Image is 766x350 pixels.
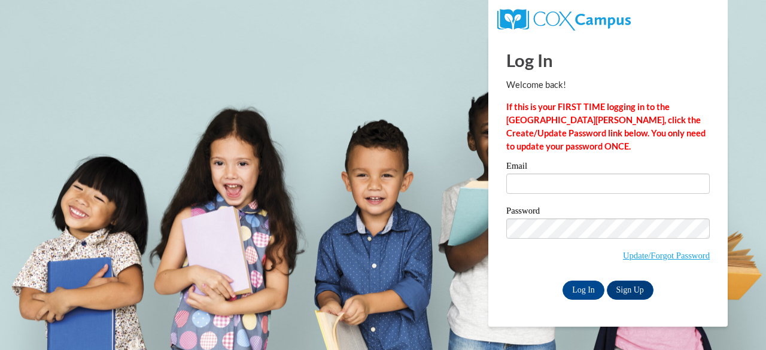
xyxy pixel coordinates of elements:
[506,78,710,92] p: Welcome back!
[607,281,653,300] a: Sign Up
[506,162,710,174] label: Email
[623,251,710,260] a: Update/Forgot Password
[506,48,710,72] h1: Log In
[506,102,706,151] strong: If this is your FIRST TIME logging in to the [GEOGRAPHIC_DATA][PERSON_NAME], click the Create/Upd...
[497,9,631,31] img: COX Campus
[563,281,604,300] input: Log In
[497,14,631,24] a: COX Campus
[506,206,710,218] label: Password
